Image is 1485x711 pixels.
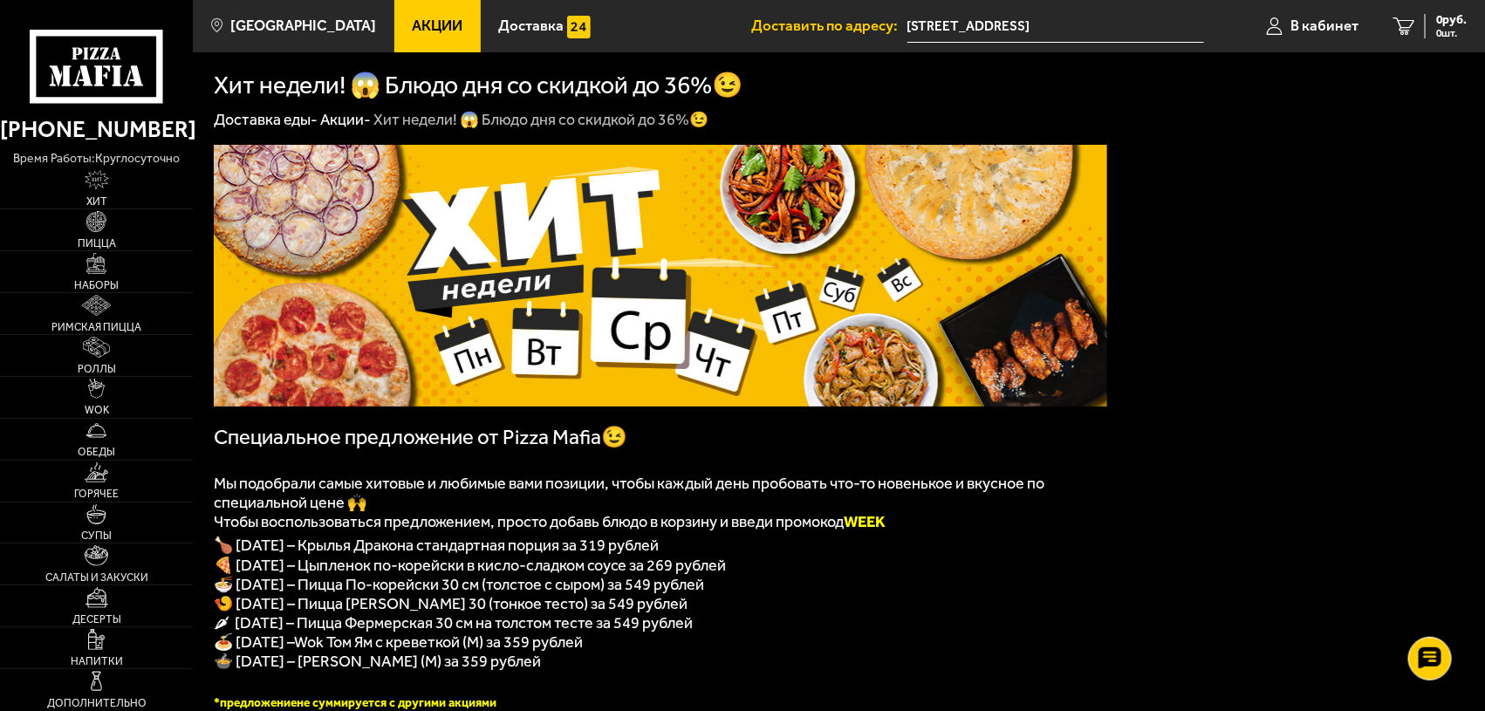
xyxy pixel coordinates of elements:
span: В кабинет [1290,18,1358,33]
img: 1024x1024 [214,145,1107,407]
span: Специальное предложение от Pizza Mafia😉 [214,425,627,449]
span: Горячее [74,489,119,499]
span: Дополнительно [47,698,147,708]
span: 🍜 [DATE] – Пицца По-корейски 30 см (толстое с сыром) за 549 рублей [214,575,704,594]
a: Доставка еды- [214,110,318,129]
span: Римская пицца [51,322,141,332]
h1: Хит недели! 😱 Блюдо дня со скидкой до 36%😉 [214,73,742,98]
span: Напитки [71,656,123,667]
span: 0 руб. [1436,14,1468,26]
span: Наборы [74,280,119,291]
div: Хит недели! 😱 Блюдо дня со скидкой до 36%😉 [374,110,709,130]
span: *предложение [214,695,297,710]
span: 🍤 [DATE] – Пицца [PERSON_NAME] 30 (тонкое тесто) за 549 рублей [214,594,688,613]
span: 🍲 [DATE] – [PERSON_NAME] (M) за 359 рублей [214,652,541,671]
span: WOK [85,405,109,415]
span: Хит [86,196,107,207]
span: 🍝 [DATE] – [214,632,294,652]
span: Wok Том Ям с креветкой (M) за 359 рублей [294,632,583,652]
span: 🌶 [DATE] – Пицца Фермерская 30 см на толстом тесте за 549 рублей [214,613,693,632]
span: Акции [412,18,462,33]
a: Акции- [320,110,371,129]
span: не суммируется с другими акциями [297,695,496,710]
span: Доставить по адресу: [752,18,907,33]
span: Роллы [78,364,116,374]
span: 🍗 [DATE] – Крылья Дракона стандартная порция за 319 рублей [214,536,659,555]
span: Чтобы воспользоваться предложением, просто добавь блюдо в корзину и введи промокод [214,512,886,531]
span: Обеды [78,447,115,457]
span: Доставка [498,18,564,33]
img: 15daf4d41897b9f0e9f617042186c801.svg [567,16,591,39]
b: WEEK [844,512,886,531]
span: улица Стойкости, 19 [907,10,1204,43]
span: Салаты и закуски [45,572,148,583]
span: Мы подобрали самые хитовые и любимые вами позиции, чтобы каждый день пробовать что-то новенькое и... [214,474,1044,512]
span: 0 шт. [1436,28,1468,38]
span: [GEOGRAPHIC_DATA] [230,18,376,33]
input: Ваш адрес доставки [907,10,1204,43]
span: Пицца [78,238,116,249]
span: Десерты [72,614,121,625]
span: 🍕 [DATE] – Цыпленок по-корейски в кисло-сладком соусе за 269 рублей [214,556,726,575]
span: Супы [81,530,112,541]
